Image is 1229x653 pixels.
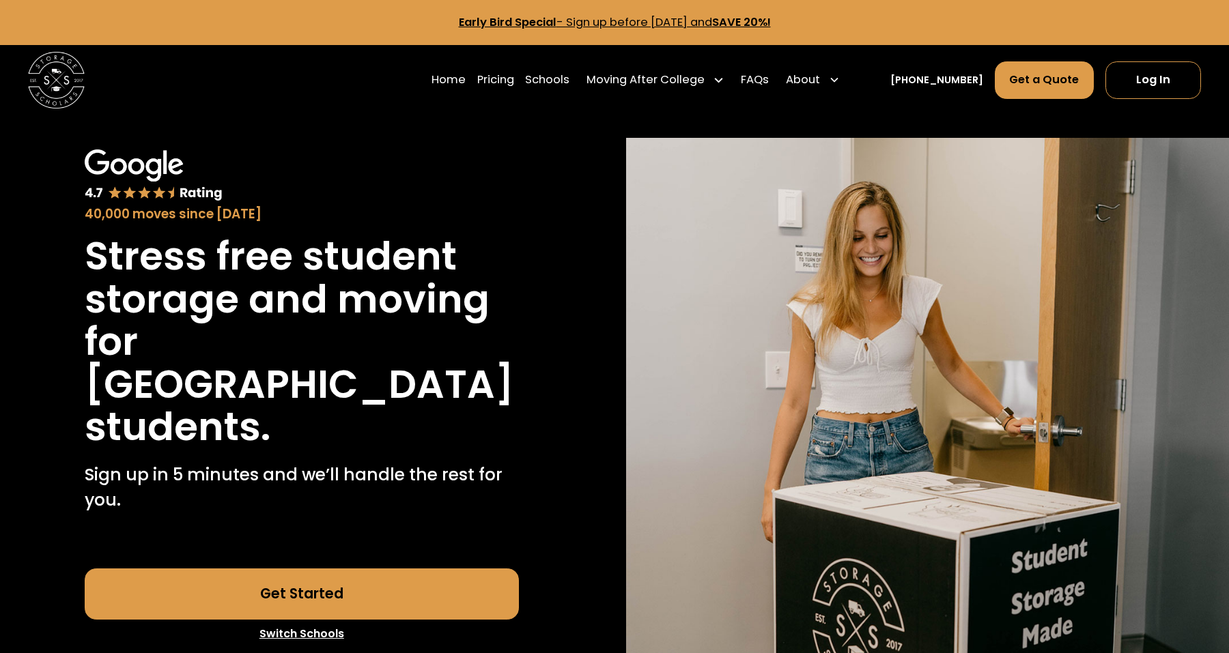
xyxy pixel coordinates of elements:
div: Moving After College [581,61,730,100]
a: Switch Schools [85,620,519,648]
div: 40,000 moves since [DATE] [85,205,519,224]
div: About [786,72,820,89]
div: Moving After College [587,72,705,89]
a: Pricing [477,61,514,100]
a: Early Bird Special- Sign up before [DATE] andSAVE 20%! [459,14,771,30]
h1: [GEOGRAPHIC_DATA] [85,363,514,405]
strong: Early Bird Special [459,14,556,30]
h1: Stress free student storage and moving for [85,235,519,362]
strong: SAVE 20%! [712,14,771,30]
a: Log In [1105,61,1201,100]
a: Get Started [85,568,519,619]
img: Google 4.7 star rating [85,149,223,202]
a: FAQs [741,61,769,100]
a: Get a Quote [995,61,1094,100]
h1: students. [85,405,271,448]
div: About [780,61,845,100]
a: Schools [525,61,569,100]
p: Sign up in 5 minutes and we’ll handle the rest for you. [85,462,519,512]
img: Storage Scholars main logo [28,52,85,108]
a: [PHONE_NUMBER] [890,73,983,88]
a: Home [432,61,466,100]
